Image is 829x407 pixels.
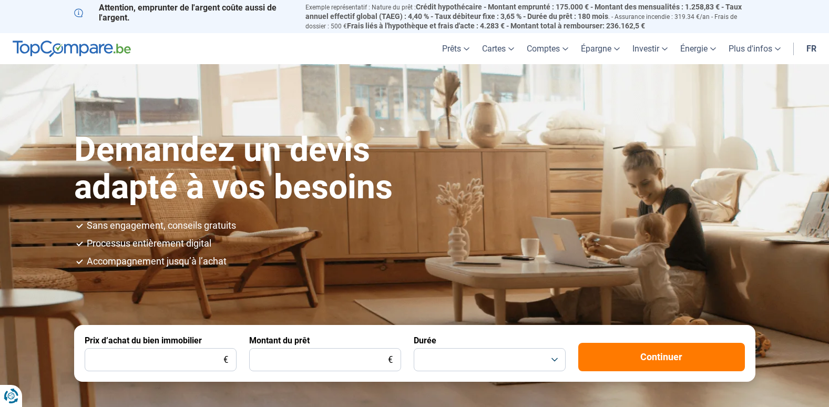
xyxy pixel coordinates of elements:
span: € [388,355,393,364]
a: Épargne [575,33,626,64]
li: Processus entièrement digital [87,239,755,248]
a: Plus d'infos [722,33,787,64]
img: TopCompare [13,40,131,57]
a: Comptes [520,33,575,64]
a: Prêts [436,33,476,64]
a: fr [800,33,823,64]
li: Sans engagement, conseils gratuits [87,221,755,230]
label: Prix d’achat du bien immobilier [85,335,202,345]
a: Investir [626,33,674,64]
span: Frais liés à l'hypothèque et frais d'acte : 4.283 € - Montant total à rembourser: 236.162,5 € [347,22,645,30]
span: € [223,355,228,364]
h1: Demandez un devis adapté à vos besoins [74,131,478,206]
label: Montant du prêt [249,335,310,345]
button: Continuer [578,343,745,371]
a: Énergie [674,33,722,64]
li: Accompagnement jusqu’à l’achat [87,257,755,266]
p: Exemple représentatif : Nature du prêt : . - Assurance incendie : 319.34 €/an - Frais de dossier ... [305,3,755,30]
p: Attention, emprunter de l'argent coûte aussi de l'argent. [74,3,293,23]
a: Cartes [476,33,520,64]
span: Crédit hypothécaire - Montant emprunté : 175.000 € - Montant des mensualités : 1.258,83 € - Taux ... [305,3,742,21]
label: Durée [414,335,436,345]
